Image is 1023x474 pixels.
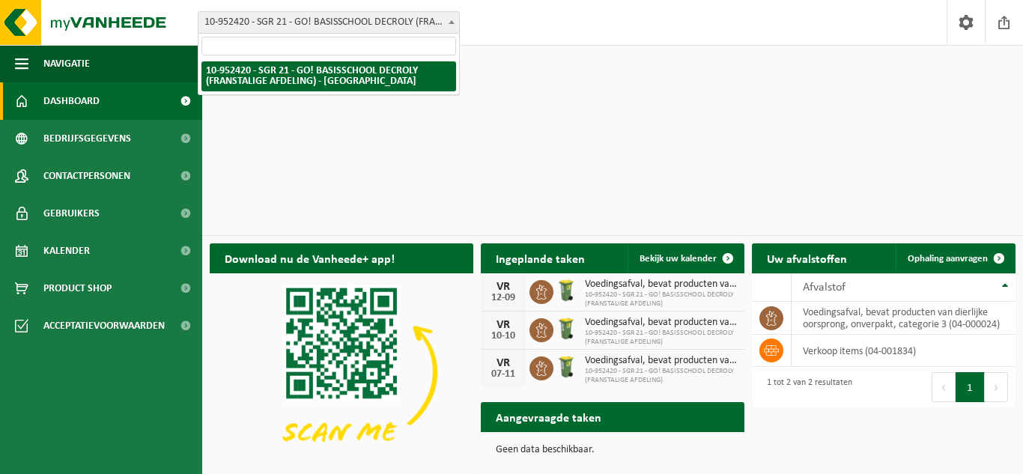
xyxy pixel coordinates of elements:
h2: Aangevraagde taken [481,402,616,431]
span: Product Shop [43,270,112,307]
div: 10-10 [488,331,518,341]
button: 1 [956,372,985,402]
span: 10-952420 - SGR 21 - GO! BASISSCHOOL DECROLY (FRANSTALIGE AFDELING) [585,291,737,309]
span: Dashboard [43,82,100,120]
span: 10-952420 - SGR 21 - GO! BASISSCHOOL DECROLY (FRANSTALIGE AFDELING) - RONSE [198,12,459,33]
div: 12-09 [488,293,518,303]
td: verkoop items (04-001834) [792,335,1016,367]
div: VR [488,281,518,293]
img: Download de VHEPlus App [210,273,473,471]
span: Bekijk uw kalender [640,254,717,264]
a: Ophaling aanvragen [896,243,1014,273]
span: Gebruikers [43,195,100,232]
td: voedingsafval, bevat producten van dierlijke oorsprong, onverpakt, categorie 3 (04-000024) [792,302,1016,335]
span: Voedingsafval, bevat producten van dierlijke oorsprong, onverpakt, categorie 3 [585,355,737,367]
h2: Uw afvalstoffen [752,243,862,273]
h2: Ingeplande taken [481,243,600,273]
span: Navigatie [43,45,90,82]
button: Next [985,372,1008,402]
span: Afvalstof [803,282,846,294]
span: Acceptatievoorwaarden [43,307,165,344]
span: Kalender [43,232,90,270]
span: Bedrijfsgegevens [43,120,131,157]
img: WB-0140-HPE-GN-50 [553,316,579,341]
span: Contactpersonen [43,157,130,195]
img: WB-0140-HPE-GN-50 [553,354,579,380]
p: Geen data beschikbaar. [496,445,729,455]
div: VR [488,319,518,331]
span: 10-952420 - SGR 21 - GO! BASISSCHOOL DECROLY (FRANSTALIGE AFDELING) [585,329,737,347]
span: 10-952420 - SGR 21 - GO! BASISSCHOOL DECROLY (FRANSTALIGE AFDELING) - RONSE [198,11,460,34]
button: Previous [932,372,956,402]
span: Voedingsafval, bevat producten van dierlijke oorsprong, onverpakt, categorie 3 [585,317,737,329]
div: 07-11 [488,369,518,380]
a: Bekijk uw kalender [628,243,743,273]
h2: Download nu de Vanheede+ app! [210,243,410,273]
img: WB-0140-HPE-GN-50 [553,278,579,303]
span: 10-952420 - SGR 21 - GO! BASISSCHOOL DECROLY (FRANSTALIGE AFDELING) [585,367,737,385]
span: Ophaling aanvragen [908,254,988,264]
span: Voedingsafval, bevat producten van dierlijke oorsprong, onverpakt, categorie 3 [585,279,737,291]
div: 1 tot 2 van 2 resultaten [759,371,852,404]
div: VR [488,357,518,369]
li: 10-952420 - SGR 21 - GO! BASISSCHOOL DECROLY (FRANSTALIGE AFDELING) - [GEOGRAPHIC_DATA] [201,61,456,91]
